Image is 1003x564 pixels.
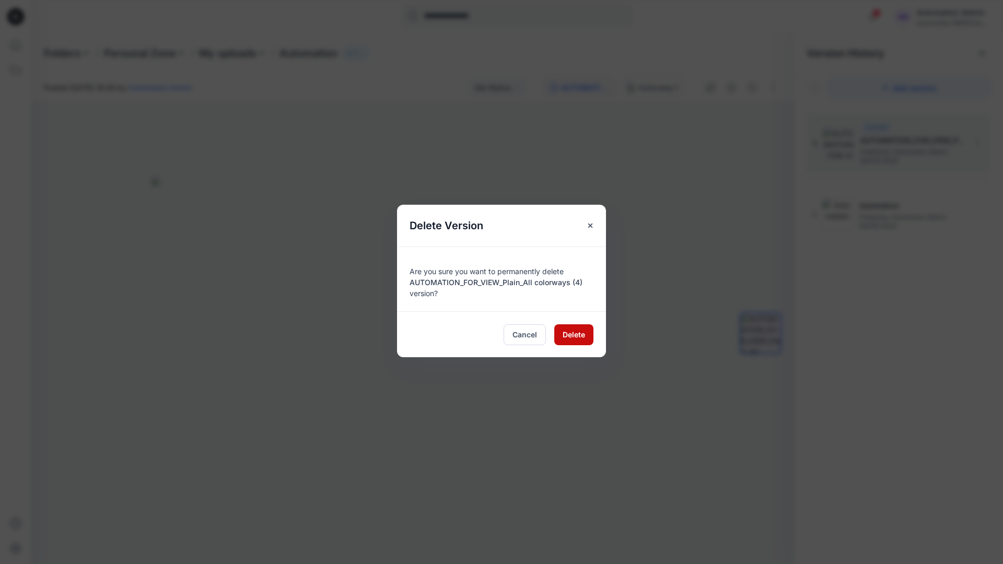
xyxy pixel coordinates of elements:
[563,329,585,340] span: Delete
[581,216,600,235] button: Close
[410,278,582,287] span: AUTOMATION_FOR_VIEW_Plain_All colorways (4)
[397,205,496,246] h5: Delete Version
[504,324,546,345] button: Cancel
[512,329,537,340] span: Cancel
[410,260,593,299] div: Are you sure you want to permanently delete version?
[554,324,593,345] button: Delete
